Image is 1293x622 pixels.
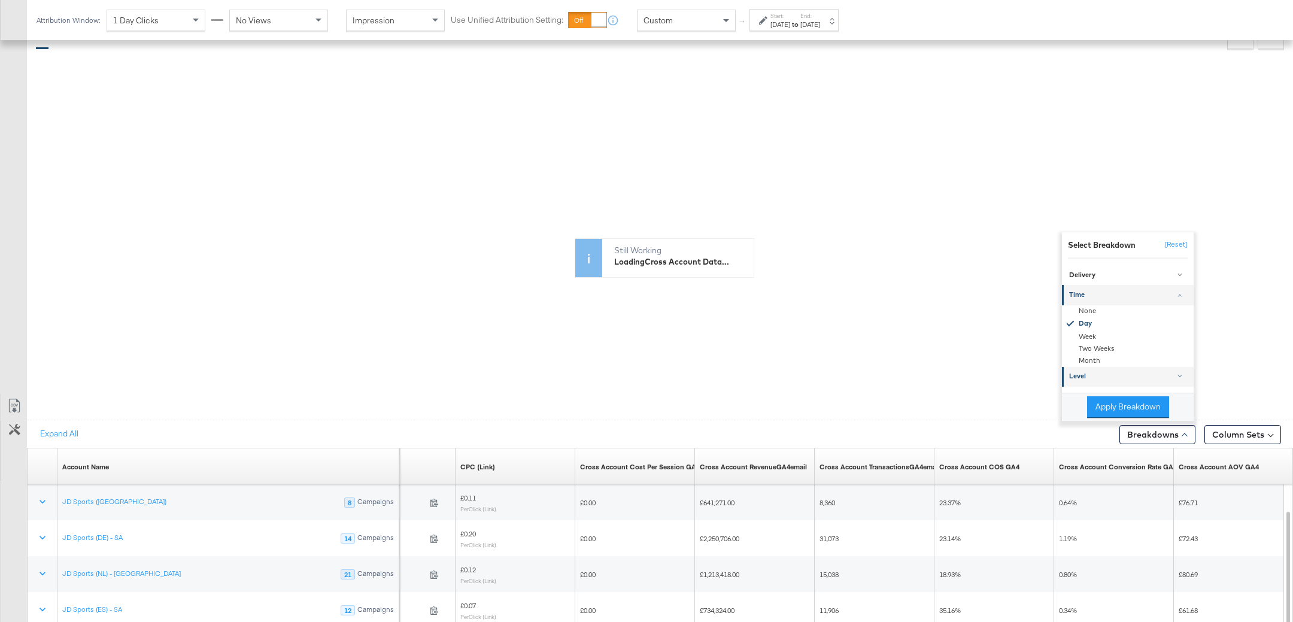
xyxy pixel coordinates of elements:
[1069,290,1188,300] div: Time
[1158,235,1188,254] button: [Reset]
[1179,606,1198,615] span: £61.68
[353,15,394,26] span: Impression
[939,606,961,615] span: 35.16%
[341,569,355,580] div: 21
[341,605,355,616] div: 12
[939,462,1019,472] a: Cross Account COS GA4
[819,570,839,579] span: 15,038
[1064,331,1194,343] div: Week
[341,533,355,544] div: 14
[236,15,271,26] span: No Views
[700,462,807,472] div: Cross Account RevenueGA4email
[62,462,109,472] a: Your ad account name
[62,533,123,542] a: JD Sports (DE) - SA
[800,12,820,20] label: End:
[580,462,700,472] a: Cross Account Cost Per Session GA4
[1064,317,1194,331] div: Day
[1062,265,1194,285] a: Delivery
[460,565,476,574] span: £0.12
[32,423,87,445] button: Expand All
[790,20,800,29] strong: to
[819,534,839,543] span: 31,073
[62,462,109,472] div: Account Name
[460,529,476,538] span: £0.20
[36,16,101,25] div: Attribution Window:
[1062,285,1194,305] a: Time
[1087,396,1169,418] button: Apply Breakdown
[357,533,394,544] div: Campaigns
[1179,570,1198,579] span: £80.69
[1119,425,1195,444] button: Breakdowns
[460,462,495,472] div: CPC (Link)
[1064,343,1194,355] div: Two Weeks
[580,570,596,579] span: £0.00
[1062,305,1194,367] div: Time
[939,570,961,579] span: 18.93%
[357,605,394,616] div: Campaigns
[113,15,159,26] span: 1 Day Clicks
[460,613,496,620] sub: Per Click (Link)
[460,462,495,472] a: The average cost for each link click you've received from your ad.
[1059,534,1077,543] span: 1.19%
[460,493,476,502] span: £0.11
[770,12,790,20] label: Start:
[1062,367,1194,387] a: Level
[1069,271,1188,280] div: Delivery
[819,462,940,472] a: Describe this metric
[1179,462,1259,472] a: Cross Account AOV GA4
[1059,498,1077,507] span: 0.64%
[1059,570,1077,579] span: 0.80%
[1059,462,1177,472] a: Cross Account Conversion rate GA4
[770,20,790,29] div: [DATE]
[700,606,734,615] span: £734,324.00
[1059,606,1077,615] span: 0.34%
[344,497,355,508] div: 8
[62,605,122,614] a: JD Sports (ES) - SA
[737,20,748,25] span: ↑
[800,20,820,29] div: [DATE]
[700,498,734,507] span: £641,271.00
[460,541,496,548] sub: Per Click (Link)
[62,569,181,578] a: JD Sports (NL) - [GEOGRAPHIC_DATA]
[819,462,940,472] div: Cross Account TransactionsGA4email
[451,14,563,26] label: Use Unified Attribution Setting:
[580,606,596,615] span: £0.00
[700,534,739,543] span: £2,250,706.00
[644,15,673,26] span: Custom
[460,577,496,584] sub: Per Click (Link)
[1179,534,1198,543] span: £72.43
[1064,355,1194,367] div: Month
[460,601,476,610] span: £0.07
[939,534,961,543] span: 23.14%
[580,498,596,507] span: £0.00
[357,569,394,580] div: Campaigns
[819,498,835,507] span: 8,360
[1204,425,1281,444] button: Column Sets
[1068,239,1136,251] div: Select Breakdown
[700,570,739,579] span: £1,213,418.00
[357,497,394,508] div: Campaigns
[819,606,839,615] span: 11,906
[700,462,807,472] a: Describe this metric
[1059,462,1177,472] div: Cross Account Conversion Rate GA4
[460,505,496,512] sub: Per Click (Link)
[62,497,166,506] a: JD Sports ([GEOGRAPHIC_DATA])
[1179,498,1198,507] span: £76.71
[580,534,596,543] span: £0.00
[1064,305,1194,317] div: None
[939,498,961,507] span: 23.37%
[1069,372,1188,381] div: Level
